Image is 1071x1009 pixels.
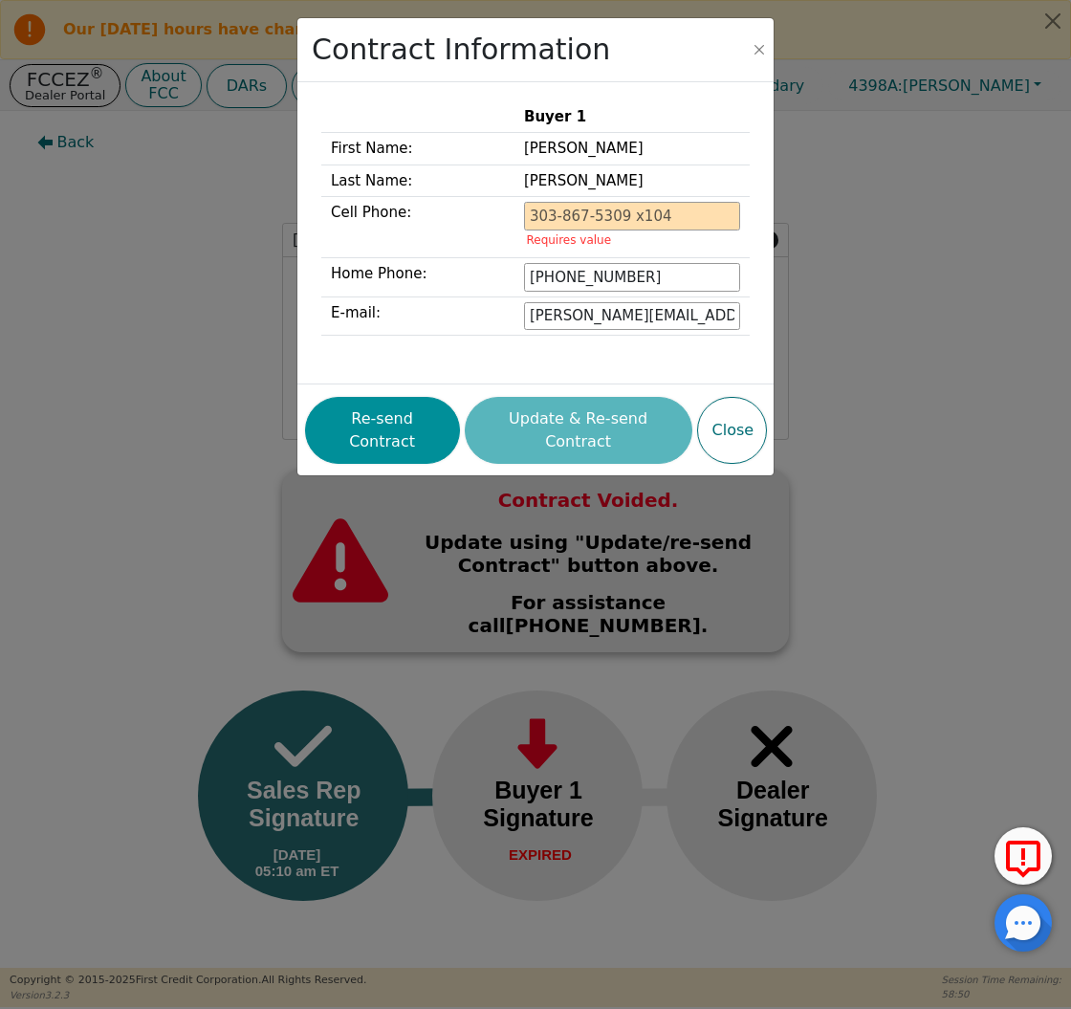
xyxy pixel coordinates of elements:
td: [PERSON_NAME] [514,133,750,165]
p: Requires value [526,235,737,246]
button: Close [750,40,769,59]
td: [PERSON_NAME] [514,165,750,197]
td: E-mail: [321,296,514,336]
td: Cell Phone: [321,197,514,258]
button: Report Error to FCC [994,827,1052,885]
td: First Name: [321,133,514,165]
input: 303-867-5309 x104 [524,263,740,292]
button: Close [697,397,767,464]
th: Buyer 1 [514,101,750,133]
h2: Contract Information [312,33,610,67]
td: Last Name: [321,165,514,197]
td: Home Phone: [321,258,514,297]
input: 303-867-5309 x104 [524,202,740,230]
button: Re-send Contract [305,397,460,464]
